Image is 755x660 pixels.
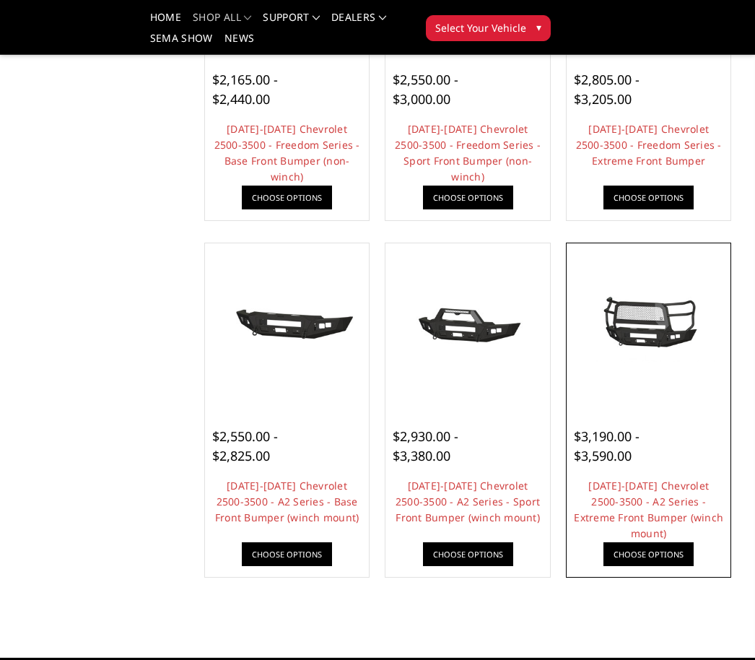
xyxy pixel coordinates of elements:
a: Home [150,12,181,33]
a: 2024-2025 Chevrolet 2500-3500 - A2 Series - Extreme Front Bumper (winch mount) [570,247,728,404]
a: Choose Options [603,186,694,209]
a: [DATE]-[DATE] Chevrolet 2500-3500 - Freedom Series - Extreme Front Bumper [576,122,722,168]
a: Choose Options [242,542,332,566]
a: Choose Options [603,542,694,566]
button: Select Your Vehicle [426,15,551,41]
span: Select Your Vehicle [435,20,526,35]
span: $2,550.00 - $2,825.00 [212,427,278,464]
a: Choose Options [242,186,332,209]
span: $2,550.00 - $3,000.00 [393,71,458,108]
a: 2024-2025 Chevrolet 2500-3500 - A2 Series - Base Front Bumper (winch mount) [209,247,366,404]
span: $3,190.00 - $3,590.00 [574,427,640,464]
span: $2,805.00 - $3,205.00 [574,71,640,108]
a: 2024-2025 Chevrolet 2500-3500 - A2 Series - Sport Front Bumper (winch mount) [389,247,546,404]
a: Choose Options [423,186,513,209]
a: News [224,33,254,54]
a: Support [263,12,320,33]
a: [DATE]-[DATE] Chevrolet 2500-3500 - A2 Series - Extreme Front Bumper (winch mount) [574,479,723,540]
span: ▾ [536,19,541,35]
a: Choose Options [423,542,513,566]
a: SEMA Show [150,33,213,54]
a: [DATE]-[DATE] Chevrolet 2500-3500 - Freedom Series - Base Front Bumper (non-winch) [214,122,360,183]
a: Dealers [331,12,386,33]
a: [DATE]-[DATE] Chevrolet 2500-3500 - A2 Series - Sport Front Bumper (winch mount) [396,479,540,524]
span: $2,930.00 - $3,380.00 [393,427,458,464]
a: [DATE]-[DATE] Chevrolet 2500-3500 - A2 Series - Base Front Bumper (winch mount) [215,479,359,524]
a: shop all [193,12,251,33]
img: 2024-2025 Chevrolet 2500-3500 - A2 Series - Base Front Bumper (winch mount) [209,289,366,362]
img: 2024-2025 Chevrolet 2500-3500 - A2 Series - Extreme Front Bumper (winch mount) [570,289,728,362]
span: $2,165.00 - $2,440.00 [212,71,278,108]
a: [DATE]-[DATE] Chevrolet 2500-3500 - Freedom Series - Sport Front Bumper (non-winch) [395,122,541,183]
img: 2024-2025 Chevrolet 2500-3500 - A2 Series - Sport Front Bumper (winch mount) [389,289,546,362]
